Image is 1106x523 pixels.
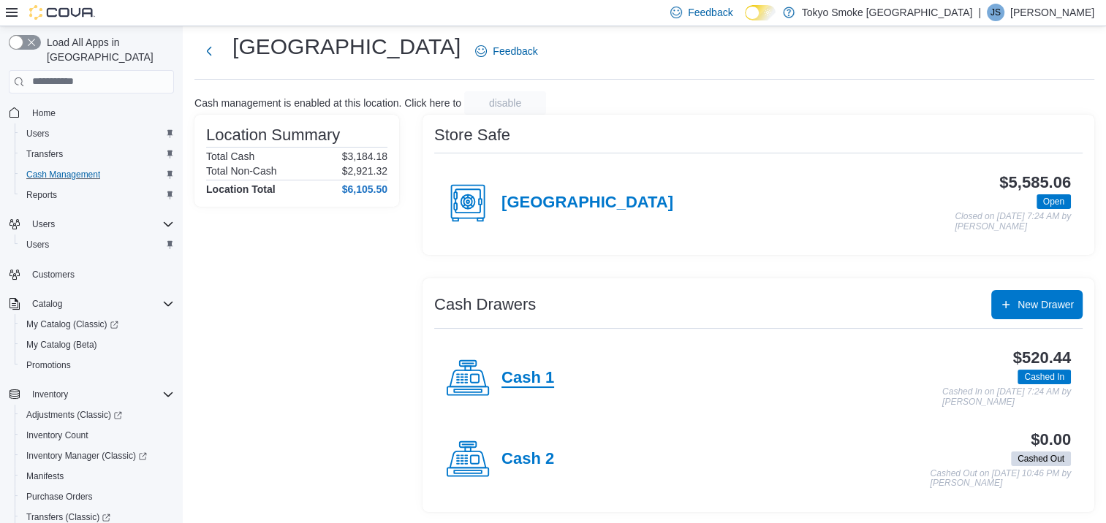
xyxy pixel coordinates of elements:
[501,369,554,388] h4: Cash 1
[3,384,180,405] button: Inventory
[20,488,99,505] a: Purchase Orders
[15,425,180,446] button: Inventory Count
[501,194,673,213] h4: [GEOGRAPHIC_DATA]
[501,450,554,469] h4: Cash 2
[26,450,147,462] span: Inventory Manager (Classic)
[1018,297,1074,312] span: New Drawer
[206,183,276,195] h4: Location Total
[1010,4,1094,21] p: [PERSON_NAME]
[29,5,95,20] img: Cova
[1011,451,1071,466] span: Cashed Out
[194,97,461,109] p: Cash management is enabled at this location. Click here to
[20,316,124,333] a: My Catalog (Classic)
[20,186,174,204] span: Reports
[15,123,180,144] button: Users
[26,470,64,482] span: Manifests
[1018,452,1064,465] span: Cashed Out
[15,164,180,185] button: Cash Management
[32,218,55,230] span: Users
[999,174,1071,191] h3: $5,585.06
[26,491,93,503] span: Purchase Orders
[489,96,521,110] span: disable
[20,356,77,374] a: Promotions
[26,104,61,122] a: Home
[20,356,174,374] span: Promotions
[20,186,63,204] a: Reports
[20,467,174,485] span: Manifests
[26,239,49,251] span: Users
[20,336,103,354] a: My Catalog (Beta)
[32,298,62,310] span: Catalog
[688,5,732,20] span: Feedback
[20,406,128,424] a: Adjustments (Classic)
[20,427,174,444] span: Inventory Count
[15,446,180,466] a: Inventory Manager (Classic)
[26,430,88,441] span: Inventory Count
[26,409,122,421] span: Adjustments (Classic)
[20,145,174,163] span: Transfers
[32,269,75,280] span: Customers
[802,4,973,21] p: Tokyo Smoke [GEOGRAPHIC_DATA]
[20,236,55,253] a: Users
[20,447,153,465] a: Inventory Manager (Classic)
[745,5,776,20] input: Dark Mode
[26,359,71,371] span: Promotions
[15,405,180,425] a: Adjustments (Classic)
[26,511,110,523] span: Transfers (Classic)
[206,126,340,144] h3: Location Summary
[41,35,174,64] span: Load All Apps in [GEOGRAPHIC_DATA]
[1043,195,1064,208] span: Open
[3,294,180,314] button: Catalog
[32,389,68,400] span: Inventory
[26,266,80,283] a: Customers
[26,148,63,160] span: Transfers
[15,466,180,486] button: Manifests
[955,212,1071,232] p: Closed on [DATE] 7:24 AM by [PERSON_NAME]
[15,185,180,205] button: Reports
[1024,370,1064,383] span: Cashed In
[20,447,174,465] span: Inventory Manager (Classic)
[745,20,746,21] span: Dark Mode
[26,386,74,403] button: Inventory
[3,264,180,285] button: Customers
[20,166,174,183] span: Cash Management
[232,32,461,61] h1: [GEOGRAPHIC_DATA]
[1031,431,1071,448] h3: $0.00
[15,355,180,375] button: Promotions
[978,4,981,21] p: |
[1013,349,1071,367] h3: $520.44
[26,339,97,351] span: My Catalog (Beta)
[26,128,49,140] span: Users
[26,295,68,313] button: Catalog
[15,335,180,355] button: My Catalog (Beta)
[26,215,61,233] button: Users
[464,91,546,115] button: disable
[26,104,174,122] span: Home
[26,215,174,233] span: Users
[991,4,1001,21] span: JS
[26,386,174,403] span: Inventory
[434,296,536,313] h3: Cash Drawers
[987,4,1004,21] div: Jason Sawka
[20,467,69,485] a: Manifests
[32,107,56,119] span: Home
[26,295,174,313] span: Catalog
[3,214,180,234] button: Users
[342,165,387,177] p: $2,921.32
[26,169,100,180] span: Cash Management
[991,290,1083,319] button: New Drawer
[493,44,537,58] span: Feedback
[20,336,174,354] span: My Catalog (Beta)
[20,488,174,505] span: Purchase Orders
[1018,370,1071,384] span: Cashed In
[20,406,174,424] span: Adjustments (Classic)
[20,316,174,333] span: My Catalog (Classic)
[342,150,387,162] p: $3,184.18
[342,183,387,195] h4: $6,105.50
[194,37,224,66] button: Next
[26,265,174,283] span: Customers
[26,318,118,330] span: My Catalog (Classic)
[15,486,180,507] button: Purchase Orders
[15,234,180,255] button: Users
[942,387,1071,407] p: Cashed In on [DATE] 7:24 AM by [PERSON_NAME]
